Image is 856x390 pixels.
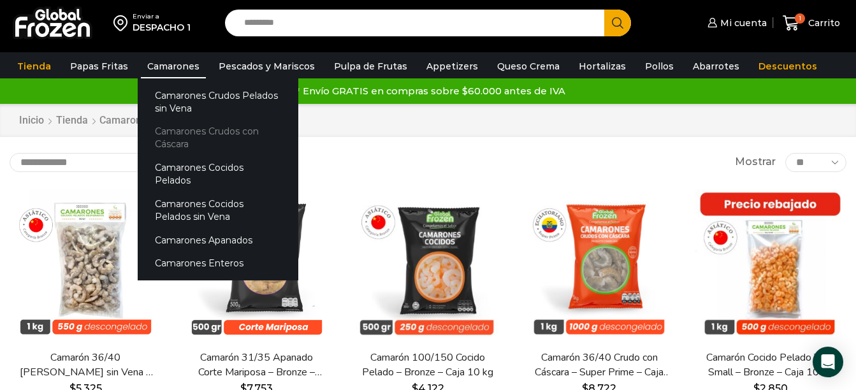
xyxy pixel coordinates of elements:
[212,54,321,78] a: Pescados y Mariscos
[359,350,497,380] a: Camarón 100/150 Cocido Pelado – Bronze – Caja 10 kg
[420,54,484,78] a: Appetizers
[491,54,566,78] a: Queso Crema
[133,21,191,34] div: DESPACHO 1
[138,156,298,192] a: Camarones Cocidos Pelados
[133,12,191,21] div: Enviar a
[795,13,805,24] span: 1
[702,350,839,380] a: Camarón Cocido Pelado Very Small – Bronze – Caja 10 kg
[138,83,298,120] a: Camarones Crudos Pelados sin Vena
[813,347,843,377] div: Open Intercom Messenger
[365,309,491,331] span: Vista Rápida
[704,10,767,36] a: Mi cuenta
[639,54,680,78] a: Pollos
[189,350,326,380] a: Camarón 31/35 Apanado Corte Mariposa – Bronze – Caja 5 kg
[113,12,133,34] img: address-field-icon.svg
[735,155,776,170] span: Mostrar
[707,309,834,331] span: Vista Rápida
[99,114,152,126] h1: Camarones
[18,113,45,128] a: Inicio
[17,350,154,380] a: Camarón 36/40 [PERSON_NAME] sin Vena – Bronze – Caja 10 kg
[328,54,414,78] a: Pulpa de Frutas
[138,120,298,156] a: Camarones Crudos con Cáscara
[752,54,823,78] a: Descuentos
[141,54,206,78] a: Camarones
[194,309,320,331] span: Vista Rápida
[138,228,298,252] a: Camarones Apanados
[18,113,152,128] nav: Breadcrumb
[805,17,840,29] span: Carrito
[536,309,662,331] span: Vista Rápida
[604,10,631,36] button: Search button
[64,54,134,78] a: Papas Fritas
[686,54,746,78] a: Abarrotes
[22,309,149,331] span: Vista Rápida
[531,350,668,380] a: Camarón 36/40 Crudo con Cáscara – Super Prime – Caja 10 kg
[717,17,767,29] span: Mi cuenta
[780,8,843,38] a: 1 Carrito
[138,252,298,275] a: Camarones Enteros
[11,54,57,78] a: Tienda
[55,113,89,128] a: Tienda
[572,54,632,78] a: Hortalizas
[138,192,298,228] a: Camarones Cocidos Pelados sin Vena
[10,153,172,172] select: Pedido de la tienda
